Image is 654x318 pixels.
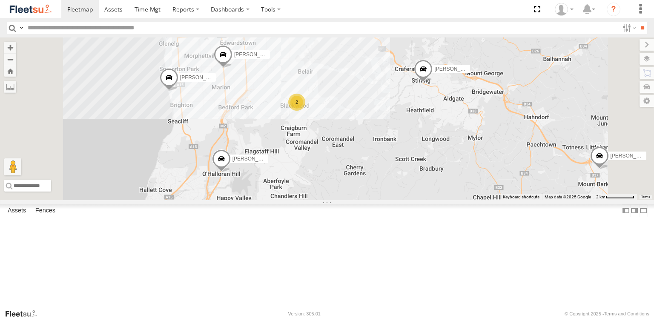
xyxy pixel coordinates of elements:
span: [PERSON_NAME] [234,52,276,57]
img: fleetsu-logo-horizontal.svg [9,3,53,15]
span: [PERSON_NAME] [611,153,653,159]
a: Visit our Website [5,309,44,318]
button: Zoom in [4,42,16,53]
div: SA Health VDC [552,3,577,16]
button: Keyboard shortcuts [503,194,539,200]
button: Drag Pegman onto the map to open Street View [4,158,21,175]
span: [PERSON_NAME] [434,66,476,72]
button: Zoom Home [4,65,16,77]
div: 2 [288,94,305,111]
label: Dock Summary Table to the Right [630,204,639,217]
span: [PERSON_NAME] [232,156,275,162]
label: Search Filter Options [619,22,637,34]
span: Map data ©2025 Google [545,195,591,199]
button: Map scale: 2 km per 64 pixels [594,194,637,200]
div: Version: 305.01 [288,311,321,316]
label: Dock Summary Table to the Left [622,204,630,217]
label: Map Settings [640,95,654,107]
span: [PERSON_NAME] [180,74,222,80]
label: Measure [4,81,16,93]
a: Terms [641,195,650,199]
label: Search Query [18,22,25,34]
div: © Copyright 2025 - [565,311,649,316]
i: ? [607,3,620,16]
label: Hide Summary Table [639,204,648,217]
button: Zoom out [4,53,16,65]
a: Terms and Conditions [604,311,649,316]
label: Assets [3,205,30,217]
span: 2 km [596,195,605,199]
label: Fences [31,205,60,217]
